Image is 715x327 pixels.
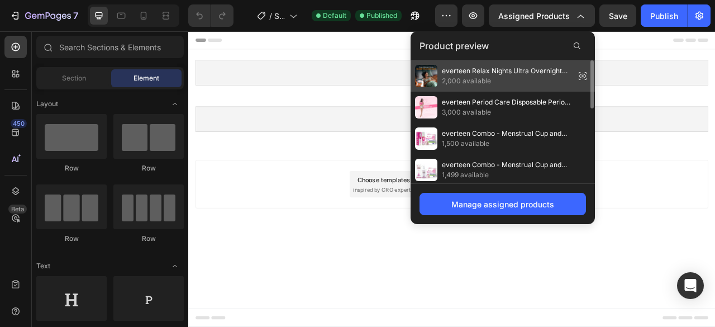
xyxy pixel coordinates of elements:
div: Beta [8,205,27,214]
div: 450 [11,119,27,128]
button: 7 [4,4,83,27]
span: from URL or image [301,197,361,207]
div: Choose templates [215,183,283,195]
span: Element [134,73,159,83]
div: Row [36,163,107,173]
span: everteen Combo - Menstrual Cup and [MEDICAL_DATA] Roll-On For Periods in Women [442,129,570,139]
span: / [269,10,272,22]
div: Undo/Redo [188,4,233,27]
span: Product information [310,46,378,59]
span: 1,499 available [442,170,570,180]
div: Manage assigned products [451,198,554,210]
button: Assigned Products [489,4,595,27]
span: Section [62,73,86,83]
span: Save [609,11,627,21]
iframe: Design area [188,31,715,327]
div: Open Intercom Messenger [677,272,704,299]
span: 1,500 available [442,139,570,149]
img: preview-img [415,65,437,87]
span: 2,000 available [442,76,570,86]
div: Publish [650,10,678,22]
span: Text [36,261,50,271]
span: Add section [309,158,362,169]
span: then drag & drop elements [376,197,459,207]
button: Manage assigned products [420,193,586,215]
button: Save [599,4,636,27]
img: preview-img [415,159,437,181]
span: Layout [36,99,58,109]
div: Row [113,234,184,244]
span: Default [323,11,346,21]
input: Search Sections & Elements [36,36,184,58]
div: Generate layout [303,183,361,195]
span: everteen Relax Nights Ultra Overnight XXXL Sanitary Pads, Neem, Safflower, Dermatologically Teste... [442,66,570,76]
span: Related products [314,105,374,119]
img: preview-img [415,127,437,150]
span: Assigned Products [498,10,570,22]
span: Published [366,11,397,21]
div: Add blank section [384,183,452,195]
span: 3,000 available [442,107,570,117]
span: Product preview [420,39,489,53]
span: everteen Combo - Menstrual Cup and Menstrual Cup Cleanser for Periods in Women [442,160,570,170]
div: Row [36,234,107,244]
p: 7 [73,9,78,22]
span: inspired by CRO experts [209,197,286,207]
div: Row [113,163,184,173]
span: Toggle open [166,257,184,275]
span: Shopify Original Product Template [274,10,285,22]
span: Toggle open [166,95,184,113]
button: Publish [641,4,688,27]
img: preview-img [415,96,437,119]
span: everteen Period Care Disposable Period Panties With 360° Protection, Cottony Soft, Enriched with ... [442,97,570,107]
